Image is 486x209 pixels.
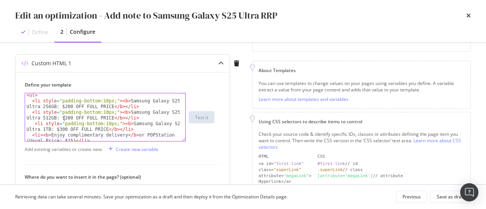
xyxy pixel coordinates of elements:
[15,9,278,22] div: Edit an optimization - Add note to Samsung Galaxy S25 Ultra RRP
[317,154,464,160] div: CSS
[317,173,464,179] div: // attribute
[195,114,208,121] div: Test it
[284,173,309,178] div: "megaLink"
[430,191,471,203] button: Save as draft
[396,191,427,203] button: Previous
[437,193,464,200] div: Save as draft
[317,167,342,172] div: .superLink
[274,161,304,166] div: "first-link"
[259,67,464,74] div: About Templates
[259,167,311,173] div: class=
[25,174,215,180] label: Where do you want to insert it in the page? (optional)
[15,193,288,200] div: Retrieving data can take several minutes. Save your optimization as a draft and then deploy it fr...
[466,9,471,22] div: times
[116,146,158,152] div: Create new variable
[460,183,478,201] div: Open Intercom Messenger
[259,80,464,93] div: You can use templates to change values on your pages using variables you define. A variable extra...
[32,60,71,67] div: Custom HTML 1
[317,161,464,167] div: // id
[259,173,311,179] div: attribute= >
[317,173,373,178] div: [attribute='megaLink']
[106,143,158,155] button: Create new variable
[259,154,311,160] div: HTML
[25,82,215,88] label: Define your template
[259,137,461,150] a: Learn more about CSS selectors
[25,146,103,152] div: Add existing variables or create new:
[259,96,349,102] a: Learn more about templates and variables
[259,179,311,185] div: Hyperlink</a>
[317,167,464,173] div: // class
[274,167,301,172] div: "superLink"
[259,161,311,167] div: <a id=
[70,28,95,36] div: Configure
[60,28,63,36] div: 2
[259,118,464,125] div: Using CSS selectors to describe items to control
[317,161,345,166] div: #first-link
[32,28,48,36] div: Define
[402,193,421,200] div: Previous
[259,131,464,150] div: Check your source code & identify specific IDs, classes or attributes defining the page item you ...
[189,111,215,123] button: Test it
